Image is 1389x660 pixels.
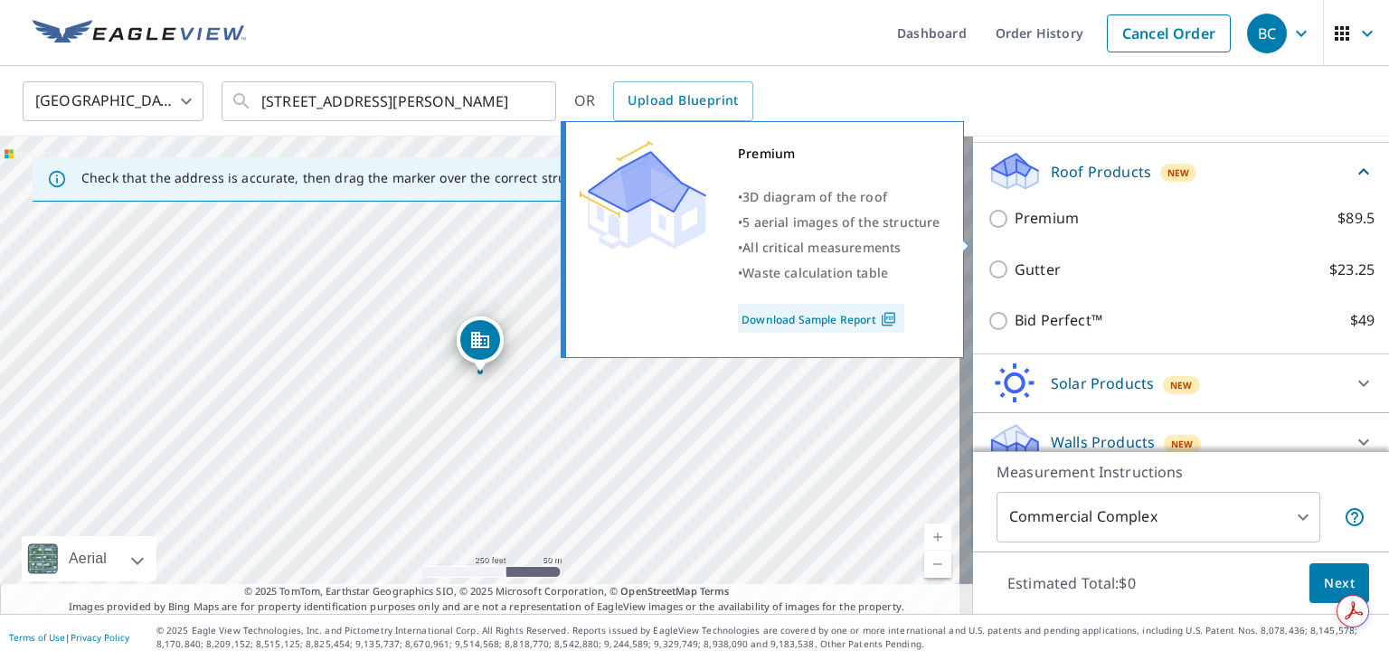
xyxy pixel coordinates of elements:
a: Privacy Policy [71,631,129,644]
span: Waste calculation table [742,264,888,281]
span: © 2025 TomTom, Earthstar Geographics SIO, © 2025 Microsoft Corporation, © [244,584,730,599]
p: Measurement Instructions [997,461,1365,483]
div: Roof ProductsNew [987,150,1375,193]
p: Premium [1015,207,1079,230]
p: Bid Perfect™ [1015,309,1102,332]
span: New [1167,165,1190,180]
div: • [738,235,940,260]
span: New [1170,378,1193,392]
a: Terms [700,584,730,598]
img: Pdf Icon [876,311,901,327]
div: OR [574,81,753,121]
div: Aerial [63,536,112,581]
div: Solar ProductsNew [987,362,1375,405]
p: $49 [1350,309,1375,332]
span: New [1171,437,1194,451]
div: Aerial [22,536,156,581]
a: Cancel Order [1107,14,1231,52]
p: Walls Products [1051,431,1155,453]
p: $23.25 [1329,259,1375,281]
div: Commercial Complex [997,492,1320,542]
span: Upload Blueprint [628,90,738,112]
a: Download Sample Report [738,304,904,333]
button: Next [1309,563,1369,604]
p: $89.5 [1337,207,1375,230]
span: 5 aerial images of the structure [742,213,940,231]
p: © 2025 Eagle View Technologies, Inc. and Pictometry International Corp. All Rights Reserved. Repo... [156,624,1380,651]
input: Search by address or latitude-longitude [261,76,519,127]
div: • [738,260,940,286]
div: [GEOGRAPHIC_DATA] [23,76,203,127]
p: Check that the address is accurate, then drag the marker over the correct structure. [81,170,602,186]
span: All critical measurements [742,239,901,256]
a: Current Level 17, Zoom Out [924,551,951,578]
div: Walls ProductsNew [987,420,1375,464]
span: Each building may require a separate measurement report; if so, your account will be billed per r... [1344,506,1365,528]
a: Terms of Use [9,631,65,644]
p: Solar Products [1051,372,1154,394]
div: Dropped pin, building 1, Commercial property, 3050 WILSON AVE CAPE BRETON NS B1H5V8 [457,316,504,372]
div: Premium [738,141,940,166]
div: • [738,184,940,210]
a: Upload Blueprint [613,81,752,121]
div: • [738,210,940,235]
span: Next [1324,572,1355,595]
a: Current Level 17, Zoom In [924,523,951,551]
img: EV Logo [33,20,246,47]
img: Premium [580,141,706,250]
a: OpenStreetMap [620,584,696,598]
p: Gutter [1015,259,1061,281]
p: Estimated Total: $0 [993,563,1150,603]
div: BC [1247,14,1287,53]
p: | [9,632,129,643]
span: 3D diagram of the roof [742,188,887,205]
p: Roof Products [1051,161,1151,183]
